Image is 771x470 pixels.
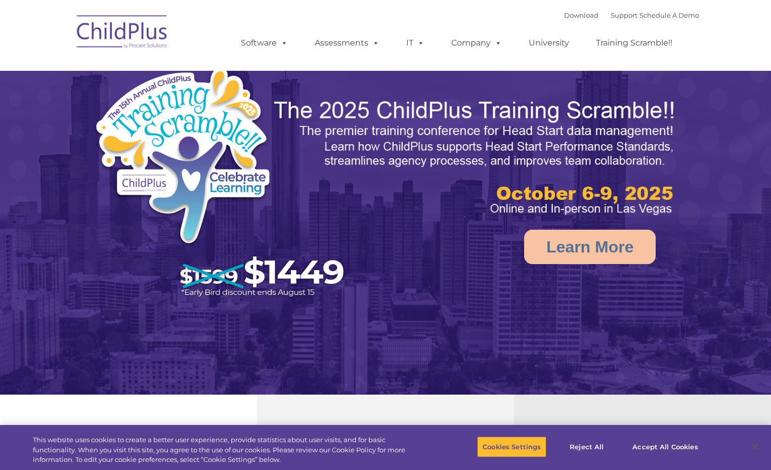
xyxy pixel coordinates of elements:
a: Learn More [524,230,656,264]
a: Company [441,33,512,53]
span: Last name [141,67,172,74]
span: Phone number [141,108,184,116]
a: Download [564,11,598,19]
a: Assessments [305,33,390,53]
button: Reject All [555,436,618,457]
a: Software [231,33,298,53]
a: Support [611,11,637,19]
font: | [564,11,699,19]
a: IT [396,33,435,53]
a: Schedule A Demo [639,11,699,19]
a: Training Scramble!! [586,33,682,53]
a: University [519,33,579,53]
img: ChildPlus by Procare Solutions [72,8,173,59]
button: Close [744,436,766,458]
div: This website uses cookies to create a better user experience, provide statistics about user visit... [33,435,424,465]
button: Cookies Settings [477,436,546,457]
button: Accept All Cookies [627,436,703,457]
